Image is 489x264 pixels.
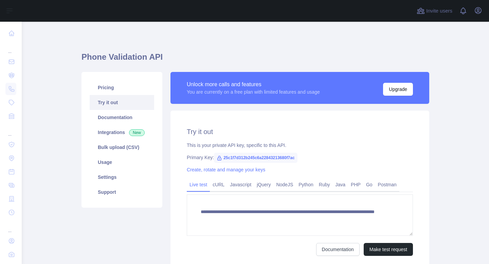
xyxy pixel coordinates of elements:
a: Try it out [90,95,154,110]
a: Pricing [90,80,154,95]
a: Postman [375,179,399,190]
a: Java [333,179,348,190]
div: ... [5,41,16,54]
a: Integrations New [90,125,154,140]
a: jQuery [254,179,273,190]
div: ... [5,220,16,233]
a: Documentation [90,110,154,125]
div: ... [5,124,16,137]
a: Javascript [227,179,254,190]
a: Go [363,179,375,190]
button: Upgrade [383,83,413,96]
div: This is your private API key, specific to this API. [187,142,413,149]
a: Python [296,179,316,190]
a: Ruby [316,179,333,190]
button: Make test request [364,243,413,256]
div: Unlock more calls and features [187,80,320,89]
a: Usage [90,155,154,170]
button: Invite users [415,5,454,16]
span: New [129,129,145,136]
a: NodeJS [273,179,296,190]
a: PHP [348,179,363,190]
a: cURL [210,179,227,190]
a: Create, rotate and manage your keys [187,167,265,172]
span: 25c1f7d312b245c6a22843213680f7ac [214,153,297,163]
div: Primary Key: [187,154,413,161]
h2: Try it out [187,127,413,136]
a: Settings [90,170,154,185]
a: Documentation [316,243,360,256]
a: Live test [187,179,210,190]
a: Support [90,185,154,200]
a: Bulk upload (CSV) [90,140,154,155]
h1: Phone Validation API [81,52,429,68]
span: Invite users [426,7,452,15]
div: You are currently on a free plan with limited features and usage [187,89,320,95]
